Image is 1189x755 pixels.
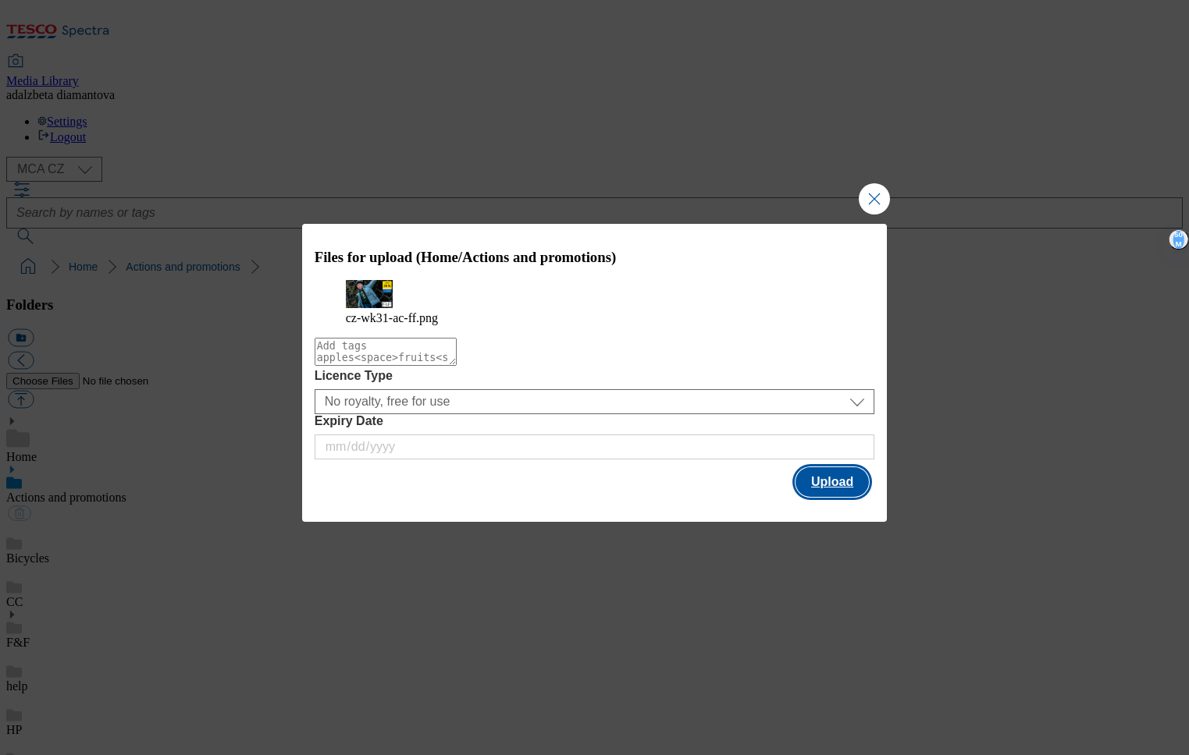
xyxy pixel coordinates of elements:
img: preview [346,280,393,308]
div: Modal [302,224,888,523]
label: Expiry Date [315,414,875,428]
figcaption: cz-wk31-ac-ff.png [346,311,844,325]
button: Upload [796,467,869,497]
h3: Files for upload (Home/Actions and promotions) [315,249,875,266]
button: Close Modal [859,183,890,214]
label: Licence Type [315,369,875,383]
